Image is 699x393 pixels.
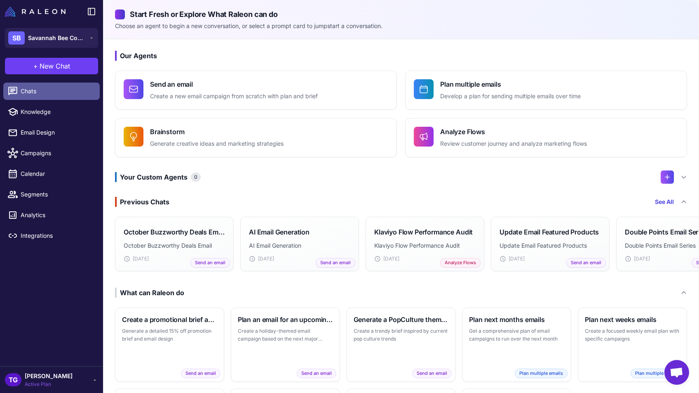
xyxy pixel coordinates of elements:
h3: Our Agents [115,51,687,61]
span: Analyze Flows [440,258,481,268]
p: Create a new email campaign from scratch with plan and brief [150,92,318,101]
p: October Buzzworthy Deals Email [124,241,225,250]
span: [PERSON_NAME] [25,372,73,381]
h3: Plan next weeks emails [585,315,680,324]
h3: Update Email Featured Products [500,227,599,237]
h3: Create a promotional brief and email [122,315,217,324]
span: Savannah Bee Company [28,33,86,43]
p: Create a trendy brief inspired by current pop culture trends [354,327,449,343]
span: Send an email [316,258,355,268]
div: Open chat [664,360,689,385]
p: Develop a plan for sending multiple emails over time [440,92,581,101]
button: Plan multiple emailsDevelop a plan for sending multiple emails over time [405,71,687,110]
a: Email Design [3,124,100,141]
h3: October Buzzworthy Deals Email [124,227,225,237]
span: Chats [21,87,93,96]
p: Create a holiday-themed email campaign based on the next major holiday [238,327,333,343]
div: What can Raleon do [115,288,184,298]
p: AI Email Generation [249,241,350,250]
p: Create a focused weekly email plan with specific campaigns [585,327,680,343]
div: [DATE] [124,255,225,263]
button: Create a promotional brief and emailGenerate a detailed 15% off promotion brief and email designS... [115,308,224,382]
button: Analyze FlowsReview customer journey and analyze marketing flows [405,118,687,157]
a: Integrations [3,227,100,244]
span: Send an email [566,258,606,268]
p: Generate creative ideas and marketing strategies [150,139,284,149]
span: Integrations [21,231,93,240]
div: SB [8,31,25,45]
span: Campaigns [21,149,93,158]
button: Plan next months emailsGet a comprehensive plan of email campaigns to run over the next monthPlan... [462,308,571,382]
button: Plan next weeks emailsCreate a focused weekly email plan with specific campaignsPlan multiple emails [578,308,687,382]
a: See All [655,197,674,206]
a: Campaigns [3,144,100,162]
h4: Analyze Flows [440,127,587,137]
button: Generate a PopCulture themed briefCreate a trendy brief inspired by current pop culture trendsSen... [347,308,456,382]
h3: Klaviyo Flow Performance Audit [374,227,473,237]
p: Update Email Featured Products [500,241,601,250]
span: Calendar [21,169,93,178]
h3: Generate a PopCulture themed brief [354,315,449,324]
div: [DATE] [249,255,350,263]
button: Plan an email for an upcoming holidayCreate a holiday-themed email campaign based on the next maj... [231,308,340,382]
a: Calendar [3,165,100,182]
a: Analytics [3,206,100,224]
h3: Plan an email for an upcoming holiday [238,315,333,324]
a: Raleon Logo [5,7,69,17]
span: Plan multiple emails [515,369,568,378]
h2: Start Fresh or Explore What Raleon can do [115,9,687,20]
span: 0 [191,173,201,182]
button: SBSavannah Bee Company [5,28,98,48]
p: Get a comprehensive plan of email campaigns to run over the next month [469,327,564,343]
span: Send an email [412,369,452,378]
a: Knowledge [3,103,100,121]
h4: Brainstorm [150,127,284,137]
h3: Your Custom Agents [115,172,201,182]
p: Klaviyo Flow Performance Audit [374,241,476,250]
span: Knowledge [21,107,93,116]
p: Choose an agent to begin a new conversation, or select a prompt card to jumpstart a conversation. [115,21,687,31]
div: [DATE] [500,255,601,263]
div: [DATE] [374,255,476,263]
span: Analytics [21,211,93,220]
span: Send an email [297,369,336,378]
div: TG [5,373,21,386]
h4: Plan multiple emails [440,79,581,89]
span: Send an email [181,369,220,378]
span: Segments [21,190,93,199]
a: Chats [3,83,100,100]
button: BrainstormGenerate creative ideas and marketing strategies [115,118,397,157]
p: Generate a detailed 15% off promotion brief and email design [122,327,217,343]
div: Previous Chats [115,197,169,207]
span: Plan multiple emails [631,369,683,378]
img: Raleon Logo [5,7,66,17]
h3: AI Email Generation [249,227,310,237]
button: +New Chat [5,58,98,74]
span: + [33,61,38,71]
p: Review customer journey and analyze marketing flows [440,139,587,149]
a: Segments [3,186,100,203]
span: Send an email [190,258,230,268]
h4: Send an email [150,79,318,89]
span: Email Design [21,128,93,137]
span: New Chat [40,61,70,71]
button: Send an emailCreate a new email campaign from scratch with plan and brief [115,71,397,110]
h3: Plan next months emails [469,315,564,324]
span: Active Plan [25,381,73,388]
